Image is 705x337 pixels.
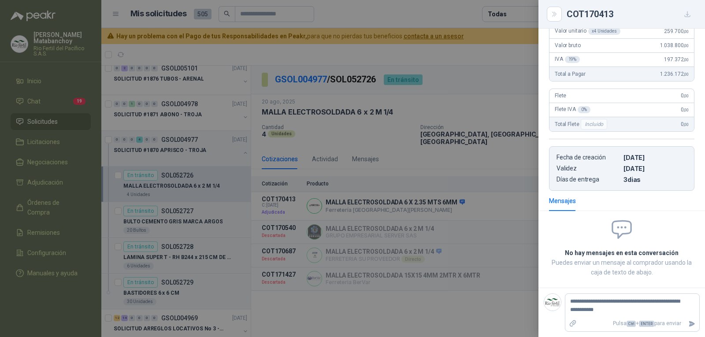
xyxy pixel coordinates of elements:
div: 0 % [578,106,590,113]
p: Días de entrega [557,176,620,183]
div: 19 % [565,56,580,63]
p: [DATE] [623,154,687,161]
span: ,00 [683,43,689,48]
p: [DATE] [623,165,687,172]
span: ,00 [683,72,689,77]
span: Valor bruto [555,42,580,48]
span: ,00 [683,57,689,62]
span: 1.038.800 [660,42,689,48]
span: ,00 [683,107,689,112]
span: Valor unitario [555,28,620,35]
div: Mensajes [549,196,576,206]
span: Flete [555,93,566,99]
span: 197.372 [664,56,689,63]
div: COT170413 [567,7,694,21]
p: Fecha de creación [557,154,620,161]
span: 0 [681,121,689,127]
img: Company Logo [544,294,561,311]
span: Flete IVA [555,106,590,113]
p: Validez [557,165,620,172]
label: Adjuntar archivos [565,316,580,331]
span: ,00 [683,122,689,127]
span: 1.236.172 [660,71,689,77]
span: ,00 [683,93,689,98]
button: Close [549,9,560,19]
p: 3 dias [623,176,687,183]
p: Puedes enviar un mensaje al comprador usando la caja de texto de abajo. [549,258,694,277]
span: 0 [681,93,689,99]
button: Enviar [685,316,699,331]
h2: No hay mensajes en esta conversación [549,248,694,258]
span: 0 [681,107,689,113]
span: Total a Pagar [555,71,586,77]
span: Total Flete [555,119,609,130]
span: 259.700 [664,28,689,34]
span: IVA [555,56,580,63]
span: ,00 [683,29,689,34]
div: Incluido [581,119,607,130]
p: Pulsa + para enviar [580,316,685,331]
span: ENTER [639,321,654,327]
div: x 4 Unidades [588,28,620,35]
span: Ctrl [627,321,636,327]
